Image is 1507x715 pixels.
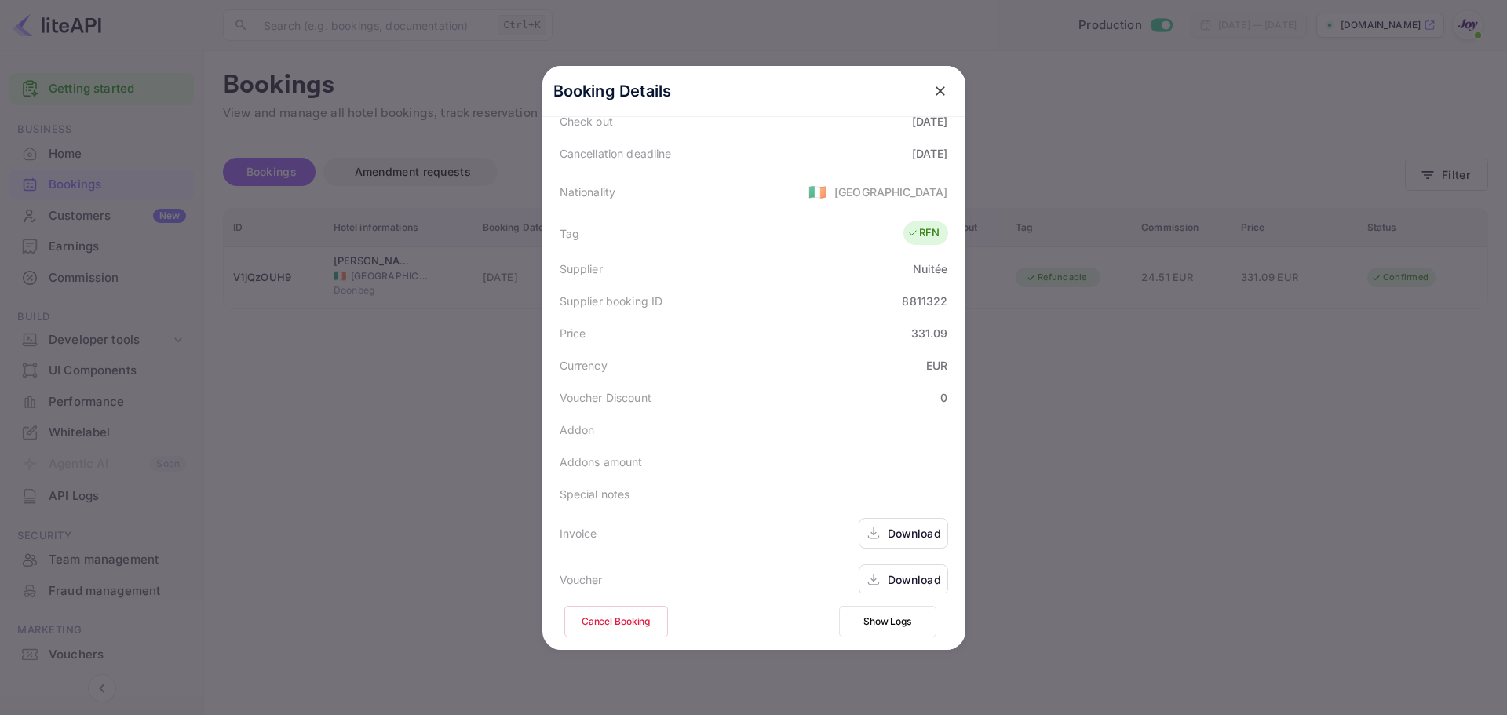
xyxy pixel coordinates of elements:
[560,145,672,162] div: Cancellation deadline
[940,389,947,406] div: 0
[560,357,608,374] div: Currency
[911,325,948,341] div: 331.09
[560,525,597,542] div: Invoice
[560,261,603,277] div: Supplier
[902,293,947,309] div: 8811322
[560,454,643,470] div: Addons amount
[888,571,941,588] div: Download
[907,225,940,241] div: RFN
[839,606,936,637] button: Show Logs
[560,225,579,242] div: Tag
[560,293,663,309] div: Supplier booking ID
[564,606,668,637] button: Cancel Booking
[560,113,613,130] div: Check out
[560,325,586,341] div: Price
[926,357,947,374] div: EUR
[560,389,651,406] div: Voucher Discount
[912,113,948,130] div: [DATE]
[553,79,672,103] p: Booking Details
[560,571,603,588] div: Voucher
[913,261,948,277] div: Nuitée
[926,77,954,105] button: close
[560,421,595,438] div: Addon
[560,184,616,200] div: Nationality
[560,486,630,502] div: Special notes
[808,177,826,206] span: United States
[888,525,941,542] div: Download
[834,184,948,200] div: [GEOGRAPHIC_DATA]
[912,145,948,162] div: [DATE]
